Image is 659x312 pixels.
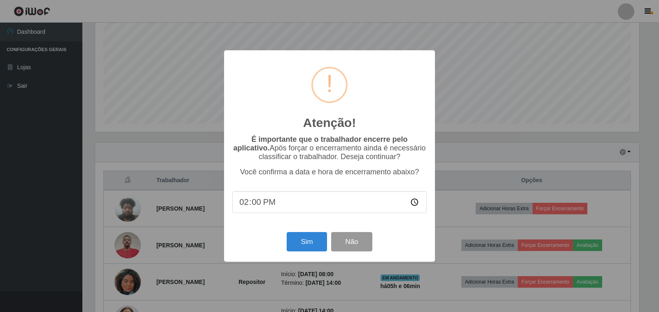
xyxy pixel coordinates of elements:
[233,135,407,152] b: É importante que o trabalhador encerre pelo aplicativo.
[331,232,372,251] button: Não
[303,115,356,130] h2: Atenção!
[287,232,327,251] button: Sim
[232,135,427,161] p: Após forçar o encerramento ainda é necessário classificar o trabalhador. Deseja continuar?
[232,168,427,176] p: Você confirma a data e hora de encerramento abaixo?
